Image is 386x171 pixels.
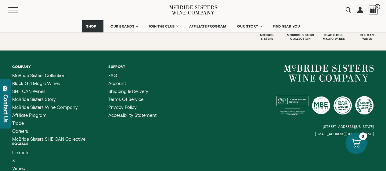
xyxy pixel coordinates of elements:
span: McBride Sisters Collection [12,73,66,78]
small: [EMAIL_ADDRESS][DOMAIN_NAME] [315,132,374,136]
span: Shipping & Delivery [108,89,148,94]
span: 0 [375,4,380,9]
div: She Can Wines [351,33,383,41]
span: X [12,158,15,163]
span: JOIN THE CLUB [149,24,175,28]
a: SHOP [82,20,103,32]
div: Mcbride Sisters [251,33,283,41]
a: Account [108,81,157,86]
a: OUR STORY [233,20,266,32]
span: Terms of Service [108,97,143,102]
a: Vimeo [12,166,34,171]
span: McBride Sisters Story [12,97,56,102]
a: FAQ [108,73,157,78]
a: McBride Sisters Wine Company [12,105,85,110]
span: LinkedIn [12,150,30,155]
a: McBride Sisters SHE CAN Collective [12,137,85,142]
span: SHE CAN Wines [12,89,45,94]
a: SHE CAN Wines [12,89,85,94]
div: Contact Us [3,95,9,122]
a: LinkedIn [12,150,34,155]
button: Mobile Menu Trigger [8,7,30,13]
a: AFFILIATE PROGRAM [185,20,230,32]
div: Black Girl Magic Wines [318,33,350,41]
a: McBride Sisters Wine Company [284,65,374,82]
span: OUR STORY [237,24,258,28]
a: FIND NEAR YOU [269,20,304,32]
span: FAQ [108,73,117,78]
span: Affiliate Program [12,113,47,118]
a: McBride Sisters Collection [12,73,85,78]
div: Mcbride Sisters Collection [284,33,316,41]
span: OUR BRANDS [110,24,134,28]
span: Privacy Policy [108,105,137,110]
span: Account [108,81,126,86]
a: JOIN THE CLUB [145,20,182,32]
a: Terms of Service [108,97,157,102]
span: Trade [12,121,24,126]
a: Shipping & Delivery [108,89,157,94]
a: Black Girl Magic Wines [12,81,85,86]
span: Careers [12,128,28,134]
span: FIND NEAR YOU [273,24,300,28]
a: OUR BRANDS [106,20,142,32]
span: SHOP [86,24,96,28]
a: Careers [12,129,85,134]
small: [STREET_ADDRESS][US_STATE] [323,125,374,128]
span: Accessibility Statement [108,113,157,118]
span: Black Girl Magic Wines [12,81,60,86]
span: Vimeo [12,166,25,171]
div: 0 [359,132,367,140]
a: McBride Sisters Story [12,97,85,102]
a: Affiliate Program [12,113,85,118]
span: AFFILIATE PROGRAM [189,24,226,28]
span: McBride Sisters Wine Company [12,105,78,110]
a: Trade [12,121,85,126]
a: X [12,158,34,163]
a: Accessibility Statement [108,113,157,118]
a: Privacy Policy [108,105,157,110]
